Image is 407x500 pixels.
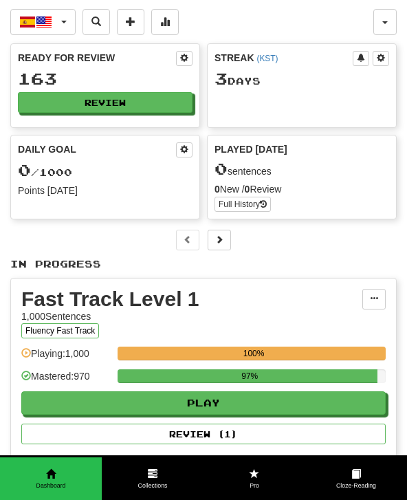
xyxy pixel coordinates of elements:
a: (KST) [256,54,278,63]
span: Played [DATE] [214,142,287,156]
span: / 1000 [18,166,72,178]
button: Add sentence to collection [117,9,144,35]
div: 1,000 Sentences [21,309,362,323]
div: Playing: 1,000 [21,347,111,369]
button: Review (1) [21,424,386,444]
strong: 0 [214,184,220,195]
button: Play [21,391,386,415]
div: Mastered: 970 [21,369,111,392]
strong: 0 [245,184,250,195]
span: 0 [18,160,31,180]
span: 3 [214,69,228,88]
div: New / Review [214,182,389,196]
div: sentences [214,160,389,178]
span: Played [DATE]: 0 [21,453,290,466]
div: 163 [18,70,192,87]
div: Ready for Review [18,51,176,65]
span: Cloze-Reading [305,481,407,490]
div: Streak [214,51,353,65]
div: 97% [122,369,377,383]
span: 0 [214,159,228,178]
div: Daily Goal [18,142,176,157]
button: Fluency Fast Track [21,323,99,338]
div: Fast Track Level 1 [21,289,362,309]
div: Points [DATE] [18,184,192,197]
div: Marked as Known: 697 [290,453,386,466]
a: Full History [214,197,271,212]
span: Collections [102,481,203,490]
span: Pro [203,481,305,490]
button: More stats [151,9,179,35]
button: Search sentences [82,9,110,35]
div: Day s [214,70,389,88]
button: Review [18,92,192,113]
div: 100% [122,347,386,360]
p: In Progress [10,257,397,271]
